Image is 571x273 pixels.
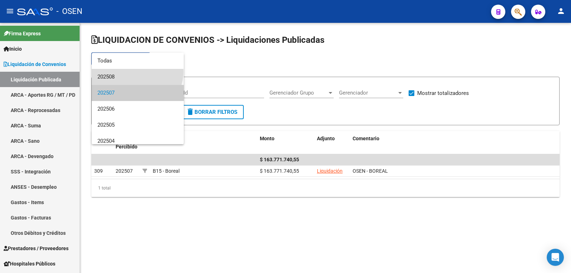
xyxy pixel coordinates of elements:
[97,101,178,117] span: 202506
[547,249,564,266] div: Open Intercom Messenger
[97,117,178,133] span: 202505
[97,53,178,69] span: Todas
[97,85,178,101] span: 202507
[97,133,178,149] span: 202504
[97,69,178,85] span: 202508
